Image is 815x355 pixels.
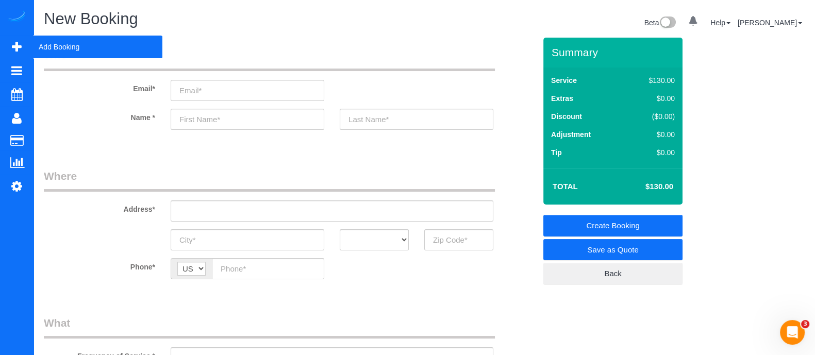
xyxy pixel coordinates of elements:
span: Add Booking [34,35,162,59]
strong: Total [553,182,578,191]
a: Create Booking [543,215,683,236]
div: $130.00 [627,75,675,86]
label: Phone* [36,258,163,272]
img: Automaid Logo [6,10,27,25]
label: Service [551,75,577,86]
h4: $130.00 [614,182,673,191]
div: $0.00 [627,129,675,140]
div: $0.00 [627,147,675,158]
a: Back [543,263,683,284]
a: [PERSON_NAME] [738,19,802,27]
label: Adjustment [551,129,591,140]
input: Email* [171,80,324,101]
a: Beta [644,19,676,27]
input: Zip Code* [424,229,493,250]
label: Address* [36,200,163,214]
iframe: Intercom live chat [780,320,805,345]
label: Name * [36,109,163,123]
label: Tip [551,147,562,158]
input: First Name* [171,109,324,130]
div: $0.00 [627,93,675,104]
span: New Booking [44,10,138,28]
legend: Where [44,168,495,192]
label: Discount [551,111,582,122]
a: Save as Quote [543,239,683,261]
div: ($0.00) [627,111,675,122]
a: Help [710,19,730,27]
label: Email* [36,80,163,94]
input: City* [171,229,324,250]
legend: What [44,315,495,339]
label: Extras [551,93,573,104]
input: Last Name* [340,109,493,130]
span: 3 [801,320,809,328]
input: Phone* [212,258,324,279]
legend: Who [44,48,495,71]
h3: Summary [552,46,677,58]
img: New interface [659,16,676,30]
